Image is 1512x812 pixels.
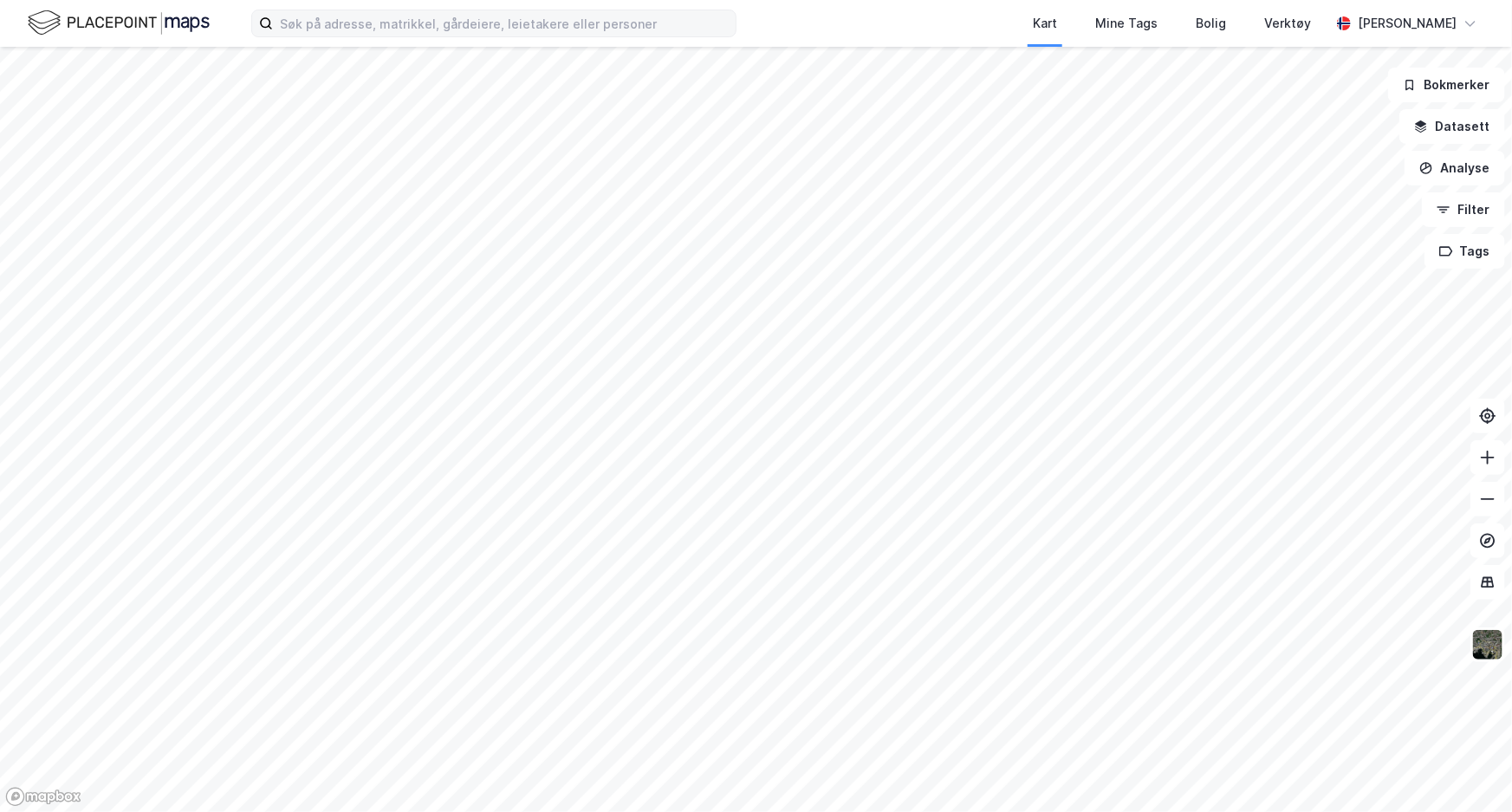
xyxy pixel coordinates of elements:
[273,10,736,36] input: Søk på adresse, matrikkel, gårdeiere, leietakere eller personer
[1095,13,1158,34] div: Mine Tags
[1033,13,1057,34] div: Kart
[1358,13,1457,34] div: [PERSON_NAME]
[1264,13,1311,34] div: Verktøy
[28,8,210,38] img: logo.f888ab2527a4732fd821a326f86c7f29.svg
[1196,13,1226,34] div: Bolig
[1425,729,1512,812] div: Kontrollprogram for chat
[1425,729,1512,812] iframe: Chat Widget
